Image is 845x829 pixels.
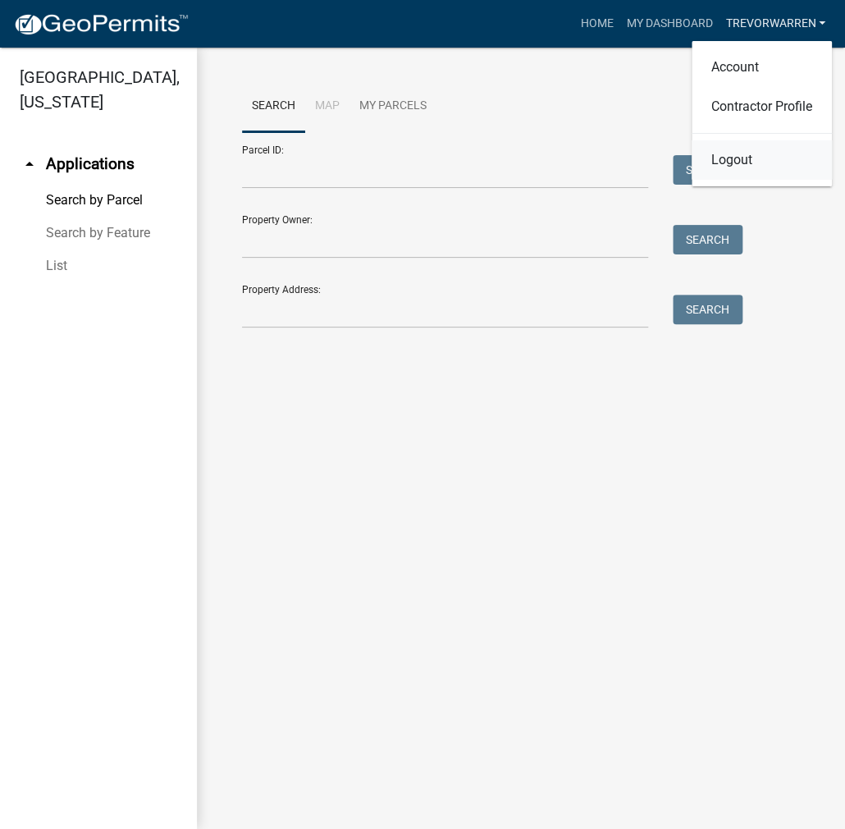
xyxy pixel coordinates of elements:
[242,80,305,133] a: Search
[20,154,39,174] i: arrow_drop_up
[673,295,742,324] button: Search
[692,140,832,180] a: Logout
[673,225,742,254] button: Search
[673,155,742,185] button: Search
[692,87,832,126] a: Contractor Profile
[692,48,832,87] a: Account
[619,8,719,39] a: My Dashboard
[349,80,436,133] a: My Parcels
[573,8,619,39] a: Home
[719,8,832,39] a: TREVORWARREN
[692,41,832,186] div: TREVORWARREN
